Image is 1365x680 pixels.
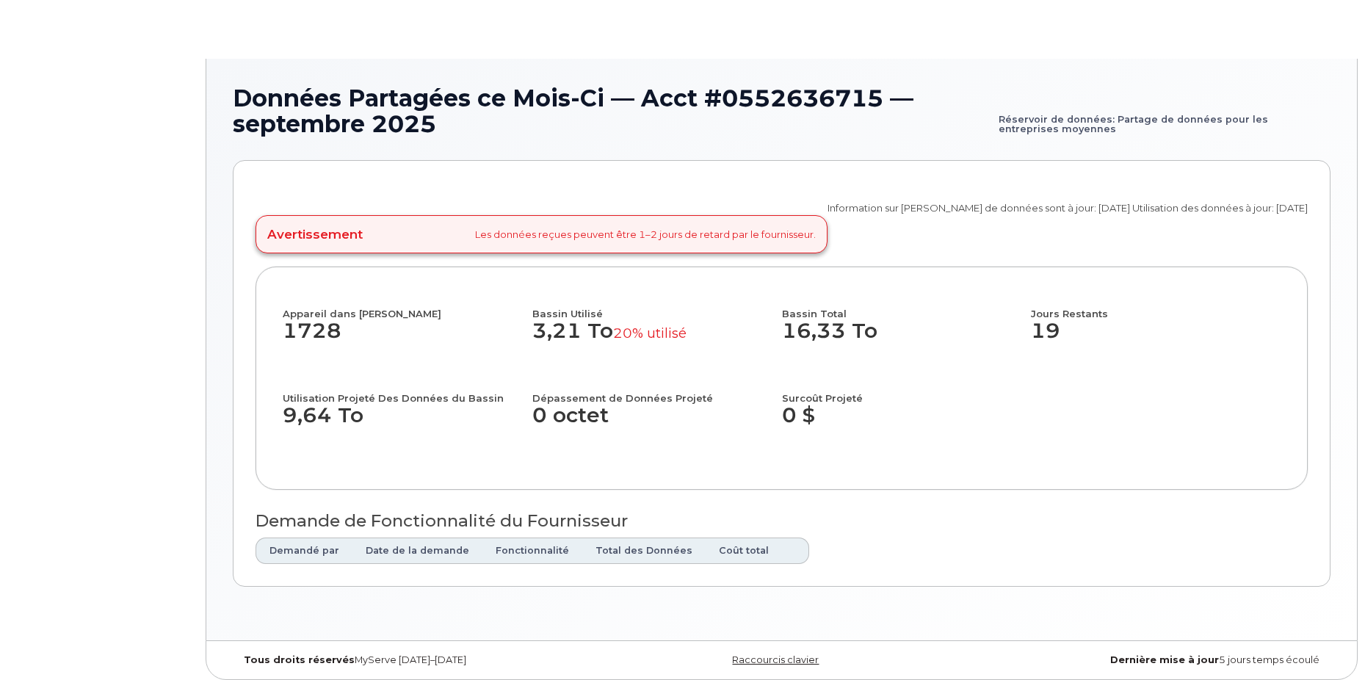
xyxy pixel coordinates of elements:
strong: Dernière mise à jour [1110,654,1219,665]
h3: Demande de Fonctionnalité du Fournisseur [256,512,1308,530]
th: Date de la demande [352,538,482,564]
div: Les données reçues peuvent être 1–2 jours de retard par le fournisseur. [256,215,828,253]
dd: 9,64 To [283,404,519,442]
a: Raccourcis clavier [732,654,819,665]
th: Fonctionnalité [482,538,582,564]
th: Demandé par [256,538,352,564]
dd: 16,33 To [782,319,1018,358]
h4: Jours Restants [1031,294,1281,319]
h1: Données Partagées ce Mois-Ci — Acct #0552636715 — septembre 2025 [233,85,1330,137]
div: MyServe [DATE]–[DATE] [233,654,598,666]
h4: Surcoût Projeté [782,378,1032,403]
dd: 19 [1031,319,1281,358]
small: 20% utilisé [613,325,687,341]
dd: 1728 [283,319,532,358]
h4: Appareil dans [PERSON_NAME] [283,294,532,319]
h4: Bassin Utilisé [532,294,769,319]
dd: 0 $ [782,404,1032,442]
th: Total des Données [582,538,706,564]
h4: Bassin Total [782,294,1018,319]
h4: Utilisation Projeté Des Données du Bassin [283,378,519,403]
h4: Avertissement [267,227,363,242]
small: Réservoir de données: Partage de données pour les entreprises moyennes [999,85,1330,134]
dd: 3,21 To [532,319,769,358]
th: Coût total [706,538,782,564]
h4: Dépassement de Données Projeté [532,378,769,403]
p: Information sur [PERSON_NAME] de données sont à jour: [DATE] Utilisation des données à jour: [DATE] [828,201,1308,215]
dd: 0 octet [532,404,769,442]
div: 5 jours temps écoulé [965,654,1330,666]
strong: Tous droits réservés [244,654,355,665]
